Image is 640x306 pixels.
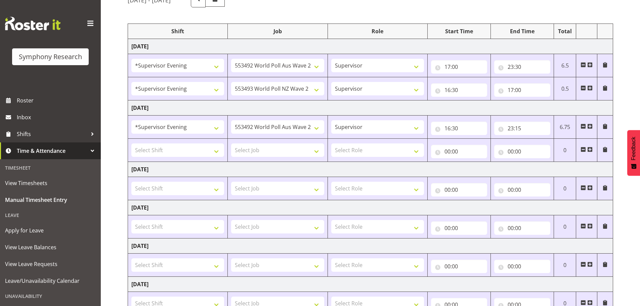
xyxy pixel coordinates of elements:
a: Leave/Unavailability Calendar [2,272,99,289]
td: [DATE] [128,238,613,254]
div: Timesheet [2,161,99,175]
div: Start Time [431,27,487,35]
input: Click to select... [431,221,487,235]
input: Click to select... [494,60,550,74]
span: Inbox [17,112,97,122]
div: Role [331,27,424,35]
div: End Time [494,27,550,35]
button: Feedback - Show survey [627,130,640,176]
img: Rosterit website logo [5,17,60,30]
input: Click to select... [431,145,487,158]
input: Click to select... [494,122,550,135]
input: Click to select... [494,183,550,196]
a: Manual Timesheet Entry [2,191,99,208]
td: 0 [554,139,576,162]
input: Click to select... [431,260,487,273]
input: Click to select... [494,260,550,273]
td: 6.5 [554,54,576,77]
td: 6.75 [554,116,576,139]
input: Click to select... [431,83,487,97]
span: View Timesheets [5,178,96,188]
input: Click to select... [431,60,487,74]
div: Symphony Research [19,52,82,62]
a: View Leave Requests [2,256,99,272]
input: Click to select... [494,221,550,235]
span: Shifts [17,129,87,139]
span: Feedback [631,137,637,160]
td: 0 [554,254,576,277]
td: [DATE] [128,100,613,116]
input: Click to select... [431,122,487,135]
span: Time & Attendance [17,146,87,156]
input: Click to select... [494,145,550,158]
span: Apply for Leave [5,225,96,235]
div: Unavailability [2,289,99,303]
td: 0 [554,215,576,238]
div: Job [231,27,324,35]
span: Roster [17,95,97,105]
div: Leave [2,208,99,222]
input: Click to select... [494,83,550,97]
input: Click to select... [431,183,487,196]
td: [DATE] [128,200,613,215]
a: Apply for Leave [2,222,99,239]
td: [DATE] [128,277,613,292]
div: Shift [131,27,224,35]
td: 0.5 [554,77,576,100]
td: [DATE] [128,39,613,54]
span: Manual Timesheet Entry [5,195,96,205]
a: View Leave Balances [2,239,99,256]
div: Total [557,27,573,35]
span: View Leave Requests [5,259,96,269]
a: View Timesheets [2,175,99,191]
span: Leave/Unavailability Calendar [5,276,96,286]
td: [DATE] [128,162,613,177]
td: 0 [554,177,576,200]
span: View Leave Balances [5,242,96,252]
